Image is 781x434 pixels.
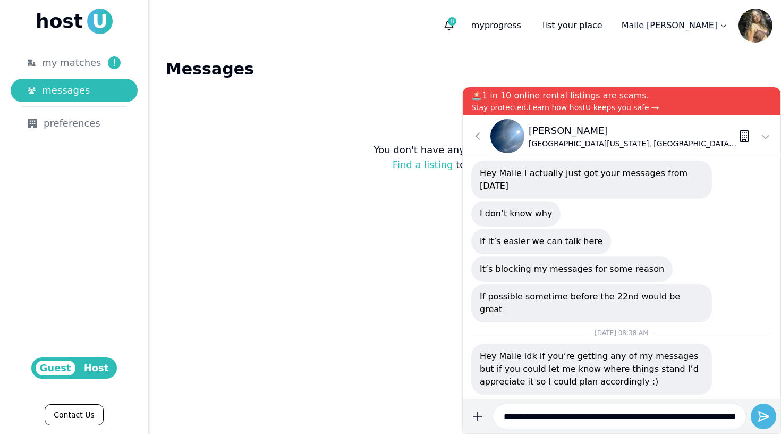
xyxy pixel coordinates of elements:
[480,350,703,388] p: Hey Maile idk if you’re getting any of my messages but if you could let me know where things stan...
[80,361,113,375] span: Host
[45,404,103,425] a: Contact Us
[615,15,734,36] a: Maile [PERSON_NAME]
[471,89,772,102] p: 🚨1 in 10 online rental listings are scams.
[480,290,703,316] p: If possible sometime before the 22nd would be great
[393,157,537,172] p: to start chatting!
[166,60,764,79] h1: Messages
[36,361,75,375] span: Guest
[622,19,717,32] p: Maile [PERSON_NAME]
[11,51,138,74] a: my matches!
[11,112,138,135] a: preferences
[534,15,611,36] a: list your place
[463,15,530,36] p: progress
[529,103,649,112] span: Learn how hostU keeps you safe
[738,9,772,43] img: Maile Smith avatar
[471,20,485,30] span: my
[11,79,138,102] a: messages
[42,55,101,70] span: my matches
[480,207,552,220] p: I don’t know why
[374,143,556,157] p: You don't have any conversations yet.
[439,16,459,35] button: 8
[36,11,83,32] span: host
[480,167,703,193] p: Hey Maile I actually just got your messages from [DATE]
[448,17,456,26] span: 8
[471,102,772,113] p: Stay protected.
[529,138,738,149] p: [GEOGRAPHIC_DATA][US_STATE], [GEOGRAPHIC_DATA] ([GEOGRAPHIC_DATA]) ' 26
[490,119,524,153] img: Tara Mudallal avatar
[42,83,90,98] span: messages
[595,329,648,337] span: [DATE] 08:38 AM
[87,9,113,34] span: U
[36,9,113,34] a: hostU
[28,116,121,131] div: preferences
[393,159,453,170] a: Find a listing
[480,263,664,276] p: It’s blocking my messages for some reason
[108,56,121,69] span: !
[480,235,602,248] p: If it’s easier we can talk here
[529,123,738,138] p: [PERSON_NAME]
